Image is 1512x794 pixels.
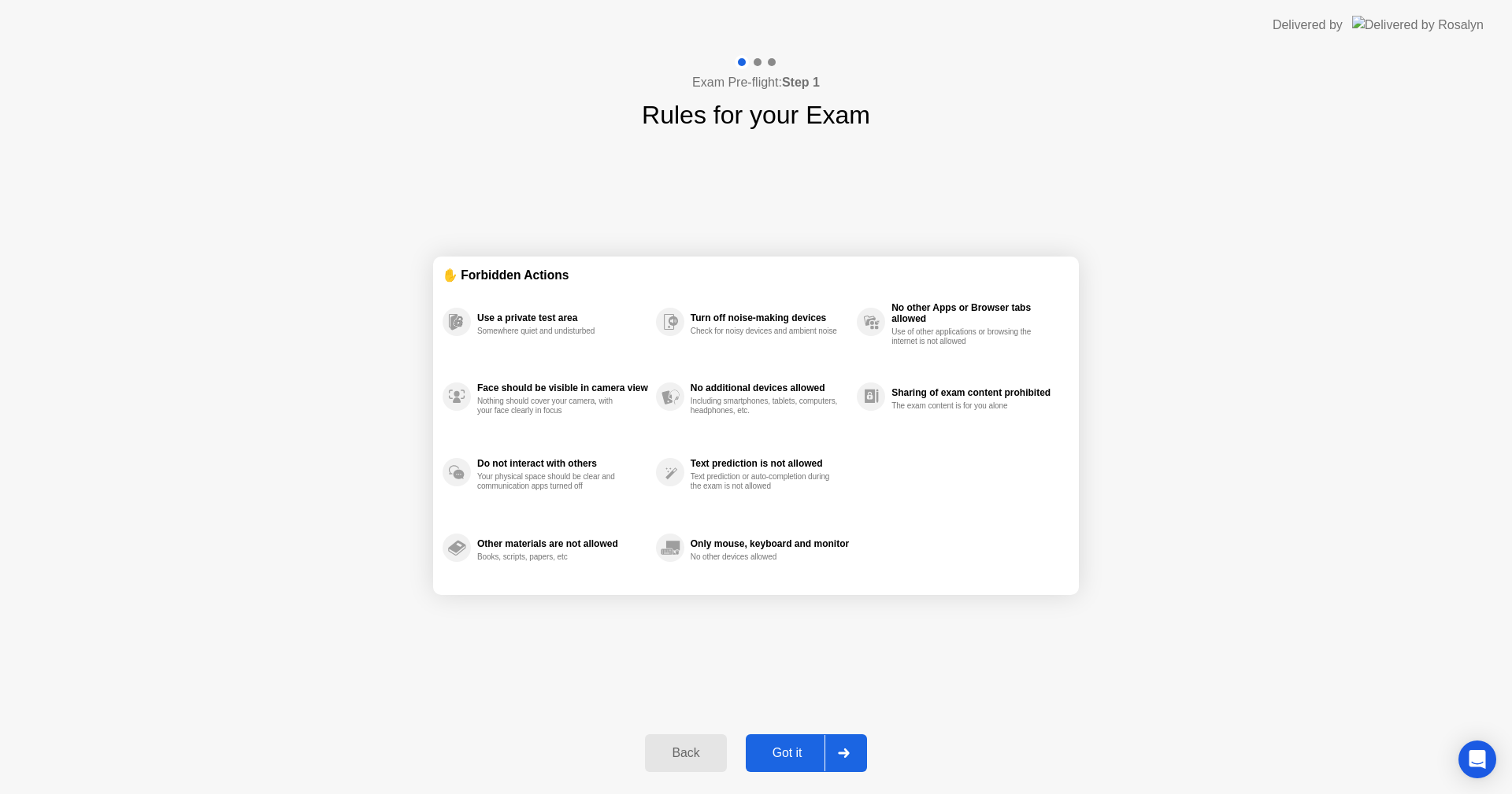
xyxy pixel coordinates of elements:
[443,266,1069,284] div: ✋ Forbidden Actions
[477,458,648,469] div: Do not interact with others
[691,382,849,393] div: No additional devices allowed
[477,552,626,562] div: Books, scripts, papers, etc
[642,96,870,134] h1: Rules for your Exam
[477,312,648,323] div: Use a private test area
[477,538,648,549] div: Other materials are not allowed
[477,327,626,336] div: Somewhere quiet and undisturbed
[750,746,825,760] div: Got it
[477,382,648,393] div: Face should be visible in camera view
[746,734,867,772] button: Got it
[691,327,839,336] div: Check for noisy devices and ambient noise
[891,401,1040,411] div: The exam content is for you alone
[477,397,626,415] div: Nothing should cover your camera, with your face clearly in focus
[691,472,839,491] div: Text prediction or auto-completion during the exam is not allowed
[891,387,1062,398] div: Sharing of exam content prohibited
[1273,16,1343,35] div: Delivered by
[1458,740,1496,778] div: Open Intercom Messenger
[691,538,849,549] div: Only mouse, keyboard and monitor
[691,312,849,323] div: Turn off noise-making devices
[645,734,726,772] button: Back
[692,73,820,92] h4: Exam Pre-flight:
[891,327,1040,346] div: Use of other applications or browsing the internet is not allowed
[891,302,1062,324] div: No other Apps or Browser tabs allowed
[782,76,820,89] b: Step 1
[650,746,721,760] div: Back
[691,552,839,562] div: No other devices allowed
[1352,16,1484,34] img: Delivered by Rosalyn
[691,458,849,469] div: Text prediction is not allowed
[691,397,839,415] div: Including smartphones, tablets, computers, headphones, etc.
[477,472,626,491] div: Your physical space should be clear and communication apps turned off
